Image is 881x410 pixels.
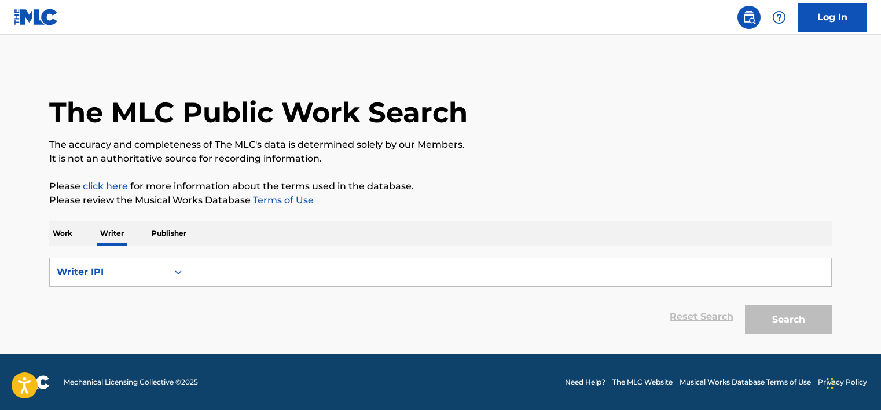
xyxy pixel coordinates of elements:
form: Search Form [49,258,832,340]
img: logo [14,375,50,389]
a: Musical Works Database Terms of Use [680,377,811,387]
a: Log In [798,3,867,32]
p: The accuracy and completeness of The MLC's data is determined solely by our Members. [49,138,832,152]
p: Work [49,221,76,246]
p: Please review the Musical Works Database [49,193,832,207]
h1: The MLC Public Work Search [49,95,468,130]
iframe: Chat Widget [823,354,881,410]
p: Writer [97,221,127,246]
img: MLC Logo [14,9,58,25]
p: It is not an authoritative source for recording information. [49,152,832,166]
img: help [772,10,786,24]
div: Drag [827,366,834,401]
img: search [742,10,756,24]
a: Terms of Use [251,195,314,206]
a: Privacy Policy [818,377,867,387]
div: Writer IPI [57,265,161,279]
a: click here [83,181,128,192]
span: Mechanical Licensing Collective © 2025 [64,377,198,387]
a: Need Help? [565,377,605,387]
div: Help [768,6,791,29]
p: Please for more information about the terms used in the database. [49,180,832,193]
a: Public Search [737,6,761,29]
a: The MLC Website [612,377,673,387]
p: Publisher [148,221,190,246]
